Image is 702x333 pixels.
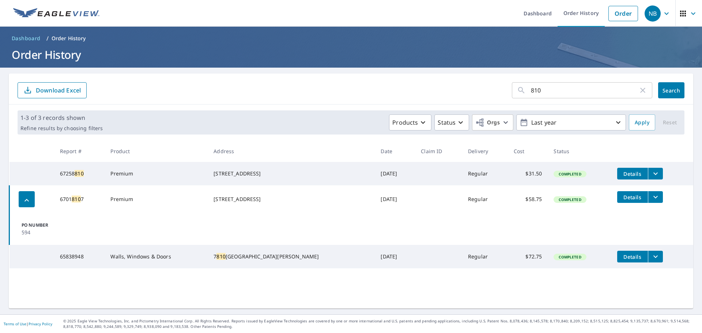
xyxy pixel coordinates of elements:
[415,140,462,162] th: Claim ID
[554,254,585,260] span: Completed
[54,185,105,213] td: 6701 7
[645,5,661,22] div: NB
[648,168,663,179] button: filesDropdownBtn-67258810
[617,191,648,203] button: detailsBtn-67018107
[434,114,469,130] button: Status
[462,140,508,162] th: Delivery
[9,33,693,44] nav: breadcrumb
[375,185,415,213] td: [DATE]
[648,191,663,203] button: filesDropdownBtn-67018107
[438,118,456,127] p: Status
[508,140,548,162] th: Cost
[554,171,585,177] span: Completed
[629,114,655,130] button: Apply
[52,35,86,42] p: Order History
[554,197,585,202] span: Completed
[72,196,80,203] mark: 810
[63,318,698,329] p: © 2025 Eagle View Technologies, Inc. and Pictometry International Corp. All Rights Reserved. Repo...
[608,6,638,21] a: Order
[531,80,638,101] input: Address, Report #, Claim ID, etc.
[622,194,643,201] span: Details
[472,114,513,130] button: Orgs
[22,222,63,228] p: PO Number
[375,140,415,162] th: Date
[208,140,375,162] th: Address
[29,321,52,326] a: Privacy Policy
[528,116,614,129] p: Last year
[664,87,679,94] span: Search
[214,253,369,260] div: 7 [GEOGRAPHIC_DATA][PERSON_NAME]
[18,82,87,98] button: Download Excel
[508,162,548,185] td: $31.50
[12,35,41,42] span: Dashboard
[617,251,648,262] button: detailsBtn-65838948
[20,113,103,122] p: 1-3 of 3 records shown
[75,170,83,177] mark: 810
[20,125,103,132] p: Refine results by choosing filters
[54,162,105,185] td: 67258
[214,196,369,203] div: [STREET_ADDRESS]
[105,162,208,185] td: Premium
[105,185,208,213] td: Premium
[475,118,500,127] span: Orgs
[648,251,663,262] button: filesDropdownBtn-65838948
[375,245,415,268] td: [DATE]
[54,140,105,162] th: Report #
[622,253,643,260] span: Details
[548,140,611,162] th: Status
[214,170,369,177] div: [STREET_ADDRESS]
[9,33,44,44] a: Dashboard
[658,82,684,98] button: Search
[462,185,508,213] td: Regular
[516,114,626,130] button: Last year
[36,86,81,94] p: Download Excel
[46,34,49,43] li: /
[216,253,225,260] mark: 810
[105,140,208,162] th: Product
[392,118,418,127] p: Products
[617,168,648,179] button: detailsBtn-67258810
[105,245,208,268] td: Walls, Windows & Doors
[622,170,643,177] span: Details
[375,162,415,185] td: [DATE]
[4,321,26,326] a: Terms of Use
[54,245,105,268] td: 65838948
[508,245,548,268] td: $72.75
[462,162,508,185] td: Regular
[13,8,99,19] img: EV Logo
[4,322,52,326] p: |
[635,118,649,127] span: Apply
[389,114,431,130] button: Products
[22,228,63,236] p: 594
[508,185,548,213] td: $58.75
[9,47,693,62] h1: Order History
[462,245,508,268] td: Regular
